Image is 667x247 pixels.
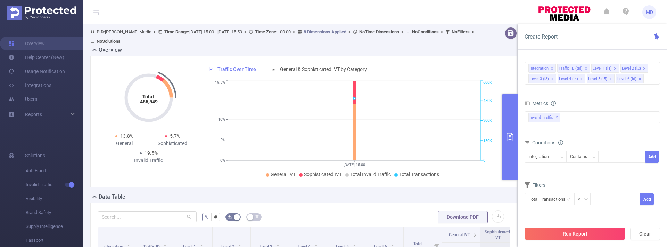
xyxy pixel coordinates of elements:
[550,67,554,71] i: icon: close
[640,193,654,205] button: Add
[205,214,208,220] span: %
[528,64,556,73] li: Integration
[560,155,564,160] i: icon: down
[25,107,42,121] a: Reports
[630,228,660,240] button: Clear
[255,29,278,34] b: Time Zone:
[8,37,45,50] a: Overview
[359,29,399,34] b: No Time Dimensions
[140,99,157,104] tspan: 465,549
[530,74,549,83] div: Level 3 (l3)
[100,140,149,147] div: General
[412,29,439,34] b: No Conditions
[559,74,578,83] div: Level 4 (l4)
[344,162,365,167] tspan: [DATE] 15:00
[399,172,439,177] span: Total Transactions
[242,29,249,34] span: >
[525,228,625,240] button: Run Report
[271,172,296,177] span: General IVT
[97,39,121,44] b: No Solutions
[8,50,64,64] a: Help Center (New)
[209,67,214,72] i: icon: line-chart
[220,138,225,142] tspan: 5%
[593,64,612,73] div: Level 1 (l1)
[530,64,549,73] div: Integration
[617,74,636,83] div: Level 6 (l6)
[449,232,470,237] span: General IVT
[350,172,391,177] span: Total Invalid Traffic
[280,66,367,72] span: General & Sophisticated IVT by Category
[592,155,596,160] i: icon: down
[163,244,167,246] i: icon: caret-up
[142,94,155,99] tspan: Total:
[8,64,65,78] a: Usage Notification
[127,244,131,246] i: icon: caret-up
[555,113,558,122] span: ✕
[26,178,83,192] span: Invalid Traffic
[164,29,189,34] b: Time Range:
[584,67,588,71] i: icon: close
[638,77,642,81] i: icon: close
[525,182,545,188] span: Filters
[90,29,476,44] span: [PERSON_NAME] Media [DATE] 15:00 - [DATE] 15:59 +00:00
[438,211,488,223] button: Download PDF
[528,74,556,83] li: Level 3 (l3)
[483,158,485,163] tspan: 0
[8,78,51,92] a: Integrations
[291,29,297,34] span: >
[551,77,554,81] i: icon: close
[346,29,353,34] span: >
[609,77,612,81] i: icon: close
[304,172,342,177] span: Sophisticated IVT
[25,112,42,117] span: Reports
[532,140,563,145] span: Conditions
[99,193,125,201] h2: Data Table
[643,67,646,71] i: icon: close
[26,220,83,233] span: Supply Intelligence
[217,66,256,72] span: Traffic Over Time
[525,33,558,40] span: Create Report
[124,157,173,164] div: Invalid Traffic
[170,133,180,139] span: 5.7%
[483,98,492,103] tspan: 450K
[614,67,617,71] i: icon: close
[452,29,470,34] b: No Filters
[645,151,659,163] button: Add
[214,214,217,220] span: #
[276,244,280,246] i: icon: caret-up
[145,150,158,156] span: 19.5%
[151,29,158,34] span: >
[314,244,318,246] i: icon: caret-up
[646,5,653,19] span: MD
[587,74,615,83] li: Level 5 (l5)
[584,197,588,202] i: icon: down
[622,64,641,73] div: Level 2 (l2)
[218,118,225,122] tspan: 10%
[97,29,105,34] b: PID:
[271,67,276,72] i: icon: bar-chart
[483,138,492,143] tspan: 150K
[528,113,560,122] span: Invalid Traffic
[149,140,197,147] div: Sophisticated
[551,101,556,106] i: icon: info-circle
[620,64,648,73] li: Level 2 (l2)
[352,244,356,246] i: icon: caret-up
[439,29,445,34] span: >
[483,81,492,85] tspan: 600K
[220,158,225,163] tspan: 0%
[399,29,406,34] span: >
[304,29,346,34] u: 8 Dimensions Applied
[485,230,510,240] span: Sophisticated IVT
[570,151,592,162] div: Contains
[557,64,590,73] li: Traffic ID (tid)
[7,6,76,20] img: Protected Media
[120,133,133,139] span: 13.8%
[558,74,585,83] li: Level 4 (l4)
[26,164,83,178] span: Anti-Fraud
[591,64,619,73] li: Level 1 (l1)
[470,29,476,34] span: >
[616,74,644,83] li: Level 6 (l6)
[588,74,607,83] div: Level 5 (l5)
[90,30,97,34] i: icon: user
[8,92,37,106] a: Users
